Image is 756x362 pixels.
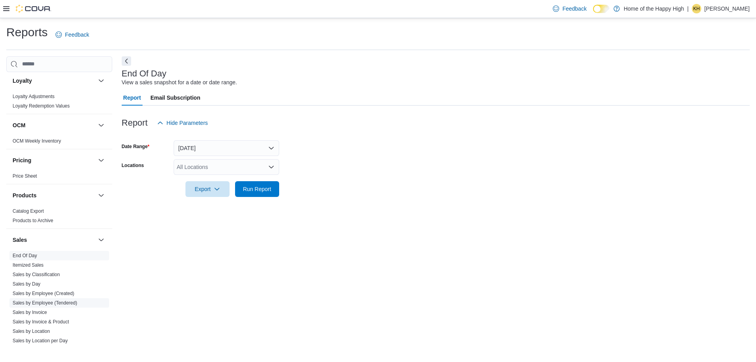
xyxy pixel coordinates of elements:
a: Price Sheet [13,173,37,179]
button: OCM [96,121,106,130]
span: Hide Parameters [167,119,208,127]
p: Home of the Happy High [624,4,684,13]
p: | [687,4,689,13]
a: Loyalty Redemption Values [13,103,70,109]
a: Catalog Export [13,208,44,214]
span: Email Subscription [150,90,200,106]
button: Hide Parameters [154,115,211,131]
span: Feedback [65,31,89,39]
a: Products to Archive [13,218,53,223]
span: Feedback [562,5,586,13]
a: Sales by Employee (Created) [13,291,74,296]
span: Report [123,90,141,106]
span: Sales by Location per Day [13,338,68,344]
h3: End Of Day [122,69,167,78]
button: Loyalty [96,76,106,85]
span: Products to Archive [13,217,53,224]
a: Loyalty Adjustments [13,94,55,99]
img: Cova [16,5,51,13]
h3: Loyalty [13,77,32,85]
button: Products [13,191,95,199]
a: OCM Weekly Inventory [13,138,61,144]
button: [DATE] [174,140,279,156]
div: Pricing [6,171,112,184]
a: Sales by Invoice [13,310,47,315]
a: Sales by Classification [13,272,60,277]
a: Feedback [52,27,92,43]
span: Loyalty Adjustments [13,93,55,100]
h3: OCM [13,121,26,129]
button: Loyalty [13,77,95,85]
label: Date Range [122,143,150,150]
a: Sales by Location per Day [13,338,68,343]
div: Products [6,206,112,228]
a: Itemized Sales [13,262,44,268]
button: Next [122,56,131,66]
span: Sales by Invoice & Product [13,319,69,325]
span: KH [693,4,700,13]
button: Run Report [235,181,279,197]
a: Sales by Employee (Tendered) [13,300,77,306]
div: Loyalty [6,92,112,114]
h1: Reports [6,24,48,40]
div: Katrina Huhtala [692,4,701,13]
button: Products [96,191,106,200]
p: [PERSON_NAME] [704,4,750,13]
button: Export [185,181,230,197]
a: Feedback [550,1,589,17]
h3: Sales [13,236,27,244]
span: Sales by Employee (Created) [13,290,74,297]
input: Dark Mode [593,5,610,13]
h3: Report [122,118,148,128]
a: Sales by Day [13,281,41,287]
button: Open list of options [268,164,274,170]
a: End Of Day [13,253,37,258]
button: Sales [13,236,95,244]
div: OCM [6,136,112,149]
button: Pricing [96,156,106,165]
span: Export [190,181,225,197]
button: Pricing [13,156,95,164]
h3: Products [13,191,37,199]
div: View a sales snapshot for a date or date range. [122,78,237,87]
label: Locations [122,162,144,169]
a: Sales by Invoice & Product [13,319,69,325]
h3: Pricing [13,156,31,164]
span: Run Report [243,185,271,193]
button: Sales [96,235,106,245]
span: Sales by Classification [13,271,60,278]
button: OCM [13,121,95,129]
a: Sales by Location [13,329,50,334]
span: End Of Day [13,252,37,259]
